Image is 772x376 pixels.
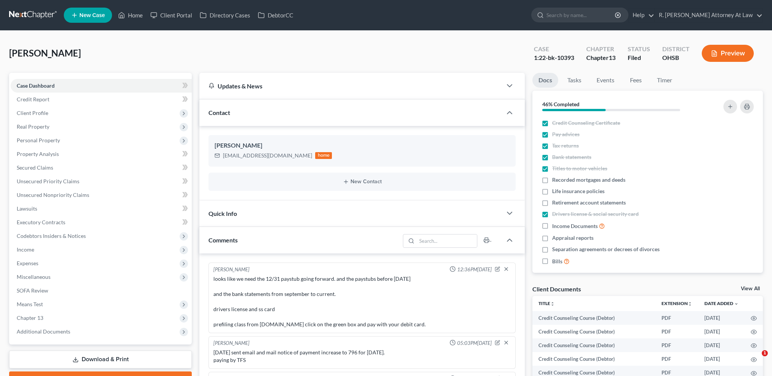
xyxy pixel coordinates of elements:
span: Separation agreements or decrees of divorces [552,245,660,253]
div: [PERSON_NAME] [215,141,510,150]
a: Credit Report [11,93,192,106]
div: [DATE] sent email and mail notice of payment increase to 796 for [DATE]. paying by TFS [213,349,511,364]
a: Secured Claims [11,161,192,175]
span: Property Analysis [17,151,59,157]
span: 12:36PM[DATE] [457,266,492,273]
i: unfold_more [688,302,692,306]
div: District [662,45,690,53]
a: Fees [624,73,648,88]
a: R. [PERSON_NAME] Attorney At Law [655,8,763,22]
td: [DATE] [698,325,745,338]
span: Income Documents [552,222,598,230]
td: PDF [655,325,698,338]
a: Unsecured Priority Claims [11,175,192,188]
a: SOFA Review [11,284,192,297]
a: Property Analysis [11,147,192,161]
input: Search... [417,234,477,247]
td: PDF [655,311,698,325]
a: Tasks [561,73,587,88]
a: Home [114,8,147,22]
span: [PERSON_NAME] [9,47,81,58]
button: Preview [702,45,754,62]
div: 1:22-bk-10393 [534,53,574,62]
iframe: Intercom live chat [746,350,764,368]
span: Secured Claims [17,164,53,171]
span: Unsecured Nonpriority Claims [17,192,89,198]
span: Expenses [17,260,38,266]
a: View All [741,286,760,291]
span: Bills [552,258,562,265]
a: Timer [651,73,678,88]
div: Chapter [586,53,616,62]
span: Additional Documents [17,328,70,335]
span: Comments [208,236,238,244]
td: PDF [655,352,698,366]
div: [PERSON_NAME] [213,340,249,347]
span: SOFA Review [17,287,48,294]
span: Client Profile [17,110,48,116]
td: Credit Counseling Course (Debtor) [532,338,655,352]
span: Codebtors Insiders & Notices [17,233,86,239]
td: Credit Counseling Course (Debtor) [532,352,655,366]
div: Client Documents [532,285,581,293]
div: Chapter [586,45,616,53]
a: Case Dashboard [11,79,192,93]
i: unfold_more [550,302,555,306]
span: Miscellaneous [17,274,51,280]
span: Personal Property [17,137,60,143]
span: Recorded mortgages and deeds [552,176,625,184]
a: Help [629,8,654,22]
span: Tax returns [552,142,579,149]
span: Retirement account statements [552,199,626,206]
a: Events [590,73,620,88]
a: Download & Print [9,351,192,368]
span: Credit Report [17,96,49,102]
a: Titleunfold_more [538,300,555,306]
a: Docs [532,73,558,88]
button: New Contact [215,179,510,185]
input: Search by name... [546,8,616,22]
span: Means Test [17,301,43,307]
span: Chapter 13 [17,315,43,321]
span: Credit Counseling Certificate [552,119,620,127]
span: 05:03PM[DATE] [457,340,492,347]
div: Updates & News [208,82,493,90]
span: Life insurance policies [552,187,605,195]
span: Unsecured Priority Claims [17,178,79,184]
a: Executory Contracts [11,216,192,229]
span: Contact [208,109,230,116]
td: [DATE] [698,311,745,325]
a: Unsecured Nonpriority Claims [11,188,192,202]
div: home [315,152,332,159]
div: OHSB [662,53,690,62]
span: Bank statements [552,153,591,161]
td: [DATE] [698,352,745,366]
td: [DATE] [698,338,745,352]
div: Filed [628,53,650,62]
span: 1 [762,350,768,356]
a: Date Added expand_more [704,300,739,306]
a: Client Portal [147,8,196,22]
span: Income [17,246,34,253]
strong: 46% Completed [542,101,579,107]
span: Quick Info [208,210,237,217]
div: Status [628,45,650,53]
span: Pay advices [552,131,579,138]
div: Case [534,45,574,53]
a: Extensionunfold_more [661,300,692,306]
span: Executory Contracts [17,219,65,225]
span: Drivers license & social security card [552,210,639,218]
span: Real Property [17,123,49,130]
a: Lawsuits [11,202,192,216]
span: Appraisal reports [552,234,594,242]
a: Directory Cases [196,8,254,22]
span: New Case [79,13,105,18]
td: Credit Counseling Course (Debtor) [532,325,655,338]
td: Credit Counseling Course (Debtor) [532,311,655,325]
span: Titles to motor vehicles [552,165,607,172]
div: looks like we need the 12/31 paystub going forward. and the paystubs before [DATE] and the bank s... [213,275,511,328]
div: [PERSON_NAME] [213,266,249,274]
span: 13 [609,54,616,61]
div: [EMAIL_ADDRESS][DOMAIN_NAME] [223,152,312,159]
span: Lawsuits [17,205,37,212]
